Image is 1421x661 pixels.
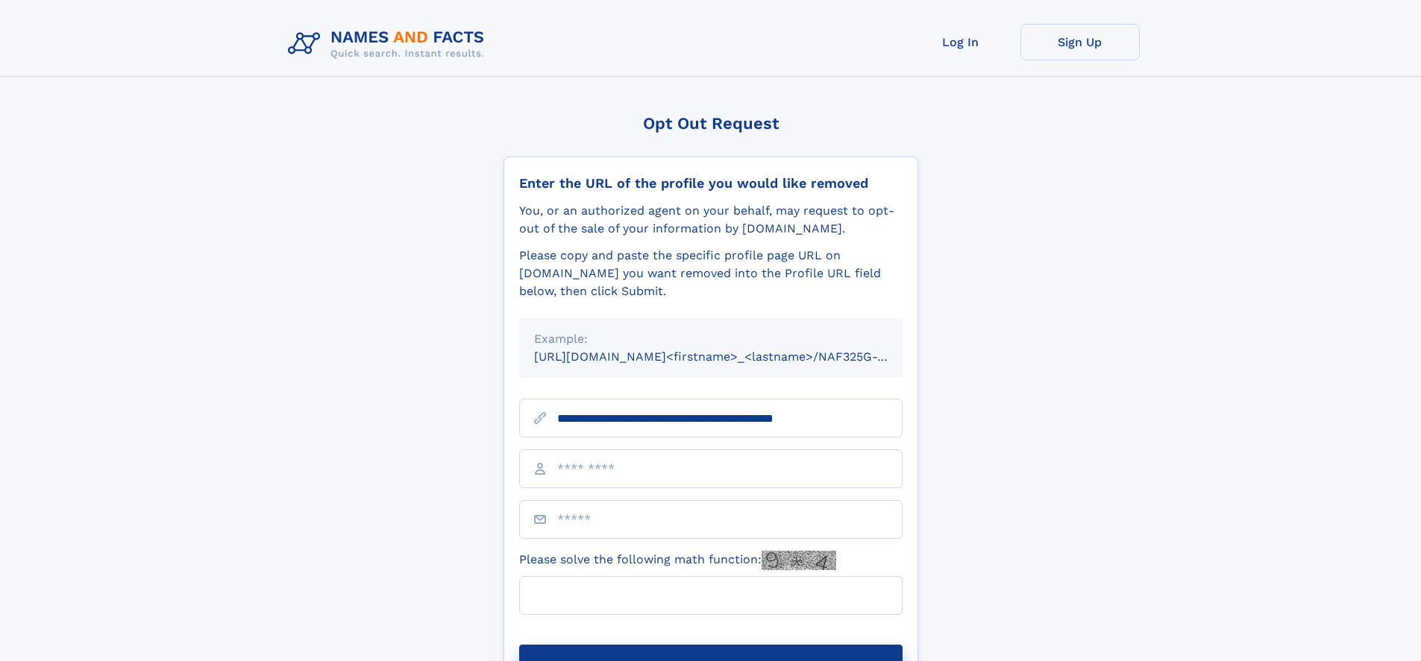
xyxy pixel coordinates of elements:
div: Example: [534,330,888,348]
div: Please copy and paste the specific profile page URL on [DOMAIN_NAME] you want removed into the Pr... [519,247,903,300]
a: Log In [901,24,1020,60]
div: Opt Out Request [504,114,918,133]
a: Sign Up [1020,24,1140,60]
div: Enter the URL of the profile you would like removed [519,175,903,192]
div: You, or an authorized agent on your behalf, may request to opt-out of the sale of your informatio... [519,202,903,238]
img: Logo Names and Facts [282,24,497,64]
small: [URL][DOMAIN_NAME]<firstname>_<lastname>/NAF325G-xxxxxxxx [534,350,931,364]
label: Please solve the following math function: [519,551,836,570]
